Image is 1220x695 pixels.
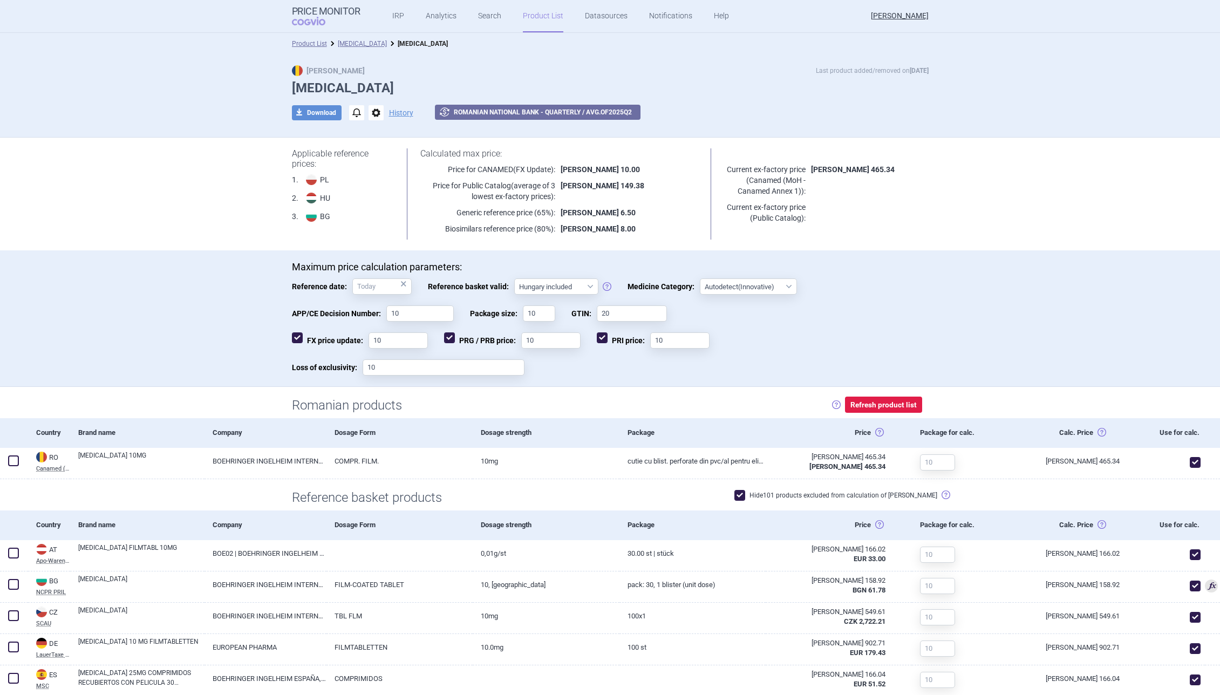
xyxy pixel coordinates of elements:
[619,448,766,474] a: Cutie cu blist. perforate din PVC/Al pentru eliberarea unei unitati dozate x 90x1 compr. film.
[28,543,70,564] a: ATATApo-Warenv.I
[205,571,326,598] a: BOEHRINGER INGELHEIM INTERNATIONAL GMBH, [GEOGRAPHIC_DATA]
[1010,665,1120,692] a: [PERSON_NAME] 166.04
[320,174,331,185] span: PL MZ
[514,278,598,295] select: Reference basket valid:
[78,668,205,687] a: [MEDICAL_DATA] 25MG COMPRIMIDOS RECUBIERTOS CON PELICULA 30 COMPRIMIDOS
[292,398,402,413] h1: Romanian products
[774,670,885,679] div: [PERSON_NAME] 166.04
[920,578,955,594] input: 10
[36,683,70,689] abbr: MSC
[36,544,70,556] div: AT
[292,17,340,25] span: COGVIO
[597,305,667,322] input: GTIN:
[920,609,955,625] input: 10
[619,634,766,660] a: 100 St
[561,208,636,217] strong: [PERSON_NAME] 6.50
[292,148,394,169] h1: Applicable reference prices:
[292,6,360,17] strong: Price Monitor
[28,668,70,689] a: ESESMSC
[398,40,448,47] strong: [MEDICAL_DATA]
[292,278,352,295] span: Reference date:
[78,637,205,656] a: [MEDICAL_DATA] 10 MG FILMTABLETTEN
[420,164,555,175] p: Price for CANAMED (FX Update) :
[306,211,317,222] img: Bulgaria
[327,38,387,49] li: Jardiance
[78,543,205,562] a: [MEDICAL_DATA] FILMTABL 10MG
[326,571,473,598] a: FILM-COATED TABLET
[774,638,885,648] div: [PERSON_NAME] 902.71
[473,448,619,474] a: 10mg
[725,202,806,223] p: Current ex-factory price ( Public Catalog ):
[292,305,386,322] span: APP/CE Decision Number:
[389,109,413,117] button: History
[292,211,298,222] span: 3 .
[78,574,205,594] a: [MEDICAL_DATA]
[920,641,955,657] input: 10
[36,558,70,564] abbr: Apo-Warenv.I
[766,418,912,447] div: Price
[205,540,326,567] a: BOE02 | BOEHRINGER INGELHEIM RCV
[619,603,766,629] a: 100X1
[435,105,640,120] button: Romanian National Bank - Quarterly / avg.of2025Q2
[473,603,619,629] a: 10MG
[1120,510,1205,540] div: Use for calc.
[36,452,47,462] img: Romania
[36,669,47,680] img: Spain
[521,332,581,349] input: PRG / PRB price:
[36,621,70,626] abbr: SCAU
[774,638,885,658] abbr: Ex-Factory without VAT from source
[326,634,473,660] a: FILMTABLETTEN
[853,586,885,594] strong: BGN 61.78
[363,359,524,376] input: Loss of exclusivity:
[205,448,326,474] a: BOEHRINGER INGELHEIM INTERNATIONAL GMBH
[420,207,555,218] p: Generic reference price (65%):
[650,332,710,349] input: PRI price:
[36,652,70,658] abbr: LauerTaxe CGM
[326,603,473,629] a: TBL FLM
[205,603,326,629] a: BOEHRINGER INGELHEIM INTERNATIONAL GMBH, [GEOGRAPHIC_DATA]
[774,576,885,595] abbr: Ex-Factory without VAT from source
[292,65,303,76] img: RO
[774,544,885,564] abbr: Ex-Factory without VAT from source
[470,305,523,322] span: Package size:
[473,510,619,540] div: Dosage strength
[811,165,895,174] strong: [PERSON_NAME] 465.34
[1120,418,1205,447] div: Use for calc.
[292,174,298,185] span: 1 .
[292,332,369,349] span: FX price update:
[292,80,929,96] h1: [MEDICAL_DATA]
[78,605,205,625] a: [MEDICAL_DATA]
[36,466,70,472] abbr: Canamed (MoH - Canamed Annex 1)
[597,332,650,349] span: PRI price:
[36,669,70,681] div: ES
[205,634,326,660] a: EUROPEAN PHARMA
[36,575,47,586] img: Bulgaria
[774,670,885,689] abbr: Formule-calcul-tari
[912,418,1010,447] div: Package for calc.
[326,665,473,692] a: COMPRIMIDOS
[473,571,619,598] a: 10, [GEOGRAPHIC_DATA]
[292,490,929,506] h1: Reference basket products
[28,510,70,540] div: Country
[766,510,912,540] div: Price
[774,452,885,462] div: [PERSON_NAME] 465.34
[1010,448,1120,474] a: [PERSON_NAME] 465.34
[320,211,358,222] span: BG NCPR PRIL
[844,617,885,625] strong: CZK 2,722.21
[292,105,342,120] button: Download
[473,540,619,567] a: 0,01G/ST
[292,6,360,26] a: Price MonitorCOGVIO
[910,67,929,74] strong: [DATE]
[292,38,327,49] li: Product List
[36,589,70,595] abbr: NCPR PRIL
[920,454,955,471] input: 10
[428,278,514,295] span: Reference basket valid:
[36,607,70,618] div: CZ
[774,607,885,626] abbr: Ex-Factory without VAT from source
[854,680,885,688] strong: EUR 51.52
[70,510,205,540] div: Brand name
[205,510,326,540] div: Company
[205,418,326,447] div: Company
[774,452,885,472] abbr: Ex-Factory without VAT from source
[320,193,339,203] span: HU NEAK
